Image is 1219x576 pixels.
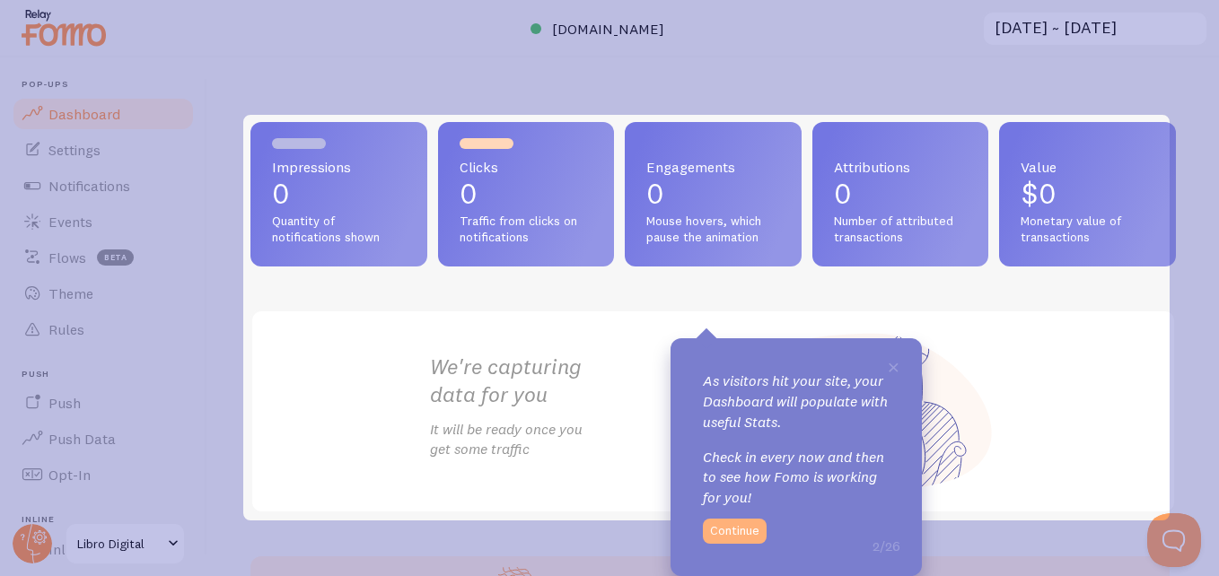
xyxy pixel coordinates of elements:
span: 2/26 [873,537,900,554]
iframe: Help Scout Beacon - Open [1147,513,1201,567]
p: As visitors hit your site, your Dashboard will populate with useful Stats. [703,371,890,432]
span: × [887,353,900,380]
button: Continue [703,519,767,544]
button: Close Tour [887,360,900,374]
p: Check in every now and then to see how Fomo is working for you! [703,447,890,509]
